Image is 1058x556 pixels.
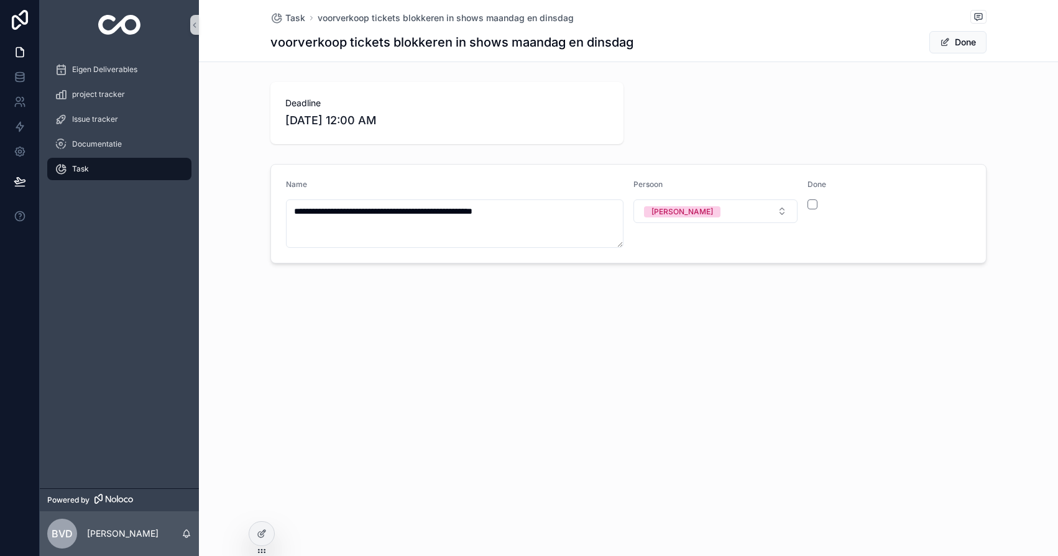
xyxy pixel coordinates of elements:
[285,12,305,24] span: Task
[52,526,73,541] span: Bvd
[285,112,609,129] span: [DATE] 12:00 AM
[633,180,663,189] span: Persoon
[929,31,987,53] button: Done
[47,495,90,505] span: Powered by
[47,158,191,180] a: Task
[47,108,191,130] a: Issue tracker
[270,34,633,51] h1: voorverkoop tickets blokkeren in shows maandag en dinsdag
[644,205,720,217] button: Unselect SIMON
[72,89,125,99] span: project tracker
[87,527,159,540] p: [PERSON_NAME]
[47,58,191,81] a: Eigen Deliverables
[270,12,305,24] a: Task
[72,139,122,149] span: Documentatie
[47,133,191,155] a: Documentatie
[98,15,141,35] img: App logo
[72,164,89,174] span: Task
[286,180,307,189] span: Name
[285,97,609,109] span: Deadline
[72,65,137,75] span: Eigen Deliverables
[651,206,713,217] div: [PERSON_NAME]
[807,180,826,189] span: Done
[318,12,574,24] a: voorverkoop tickets blokkeren in shows maandag en dinsdag
[40,50,199,196] div: scrollable content
[633,199,798,223] button: Select Button
[47,83,191,106] a: project tracker
[72,114,118,124] span: Issue tracker
[40,488,199,511] a: Powered by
